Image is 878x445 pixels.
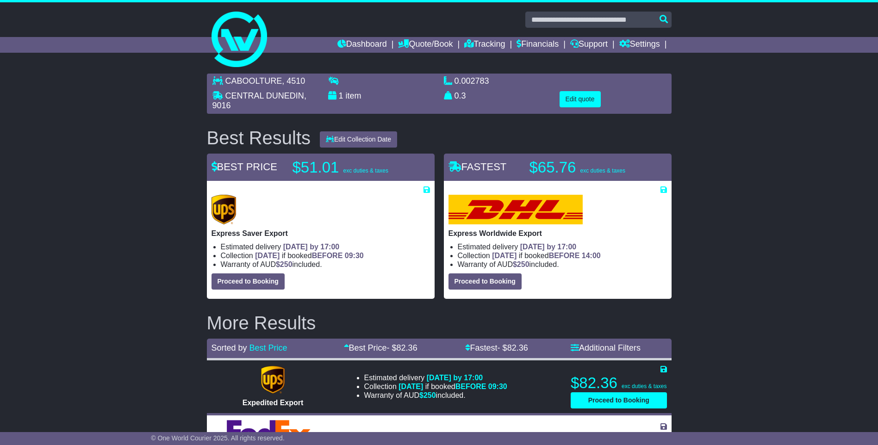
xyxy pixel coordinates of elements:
span: , 9016 [212,91,306,111]
span: 250 [280,260,293,268]
span: $ [419,391,436,399]
span: if booked [492,252,600,260]
li: Warranty of AUD included. [364,391,507,400]
span: Expedited Export [243,399,304,407]
span: 1 [339,91,343,100]
span: BEFORE [549,252,580,260]
span: 250 [517,260,529,268]
li: Collection [221,251,430,260]
span: if booked [399,383,507,390]
span: if booked [255,252,363,260]
span: CENTRAL DUNEDIN [225,91,304,100]
button: Edit quote [560,91,601,107]
span: exc duties & taxes [622,383,666,389]
a: Quote/Book [398,37,453,53]
p: Express Worldwide Export [448,229,667,238]
span: , 4510 [282,76,305,86]
li: Estimated delivery [221,242,430,251]
img: UPS (new): Expedited Export [261,366,284,394]
li: Warranty of AUD included. [458,260,667,269]
span: 09:30 [488,383,507,390]
li: Estimated delivery [364,431,483,439]
span: 82.36 [507,343,528,352]
button: Proceed to Booking [448,273,522,290]
span: BEST PRICE [212,161,277,173]
span: CABOOLTURE [225,76,282,86]
li: Estimated delivery [458,242,667,251]
p: $51.01 [293,158,408,177]
span: 0.002783 [455,76,489,86]
a: Best Price [249,343,287,352]
span: [DATE] by 17:00 [427,431,483,439]
li: Collection [458,251,667,260]
span: [DATE] [255,252,280,260]
span: [DATE] [399,383,423,390]
a: Fastest- $82.36 [465,343,528,352]
h2: More Results [207,313,672,333]
a: Support [570,37,608,53]
span: 0.3 [455,91,466,100]
span: [DATE] by 17:00 [427,374,483,382]
span: BEFORE [455,383,486,390]
span: © One World Courier 2025. All rights reserved. [151,434,285,442]
button: Proceed to Booking [212,273,285,290]
a: Settings [619,37,660,53]
span: [DATE] by 17:00 [520,243,577,251]
img: DHL: Express Worldwide Export [448,195,583,224]
span: Sorted by [212,343,247,352]
a: Dashboard [337,37,387,53]
a: Financials [517,37,559,53]
p: $65.76 [529,158,645,177]
span: exc duties & taxes [580,167,625,174]
span: $ [276,260,293,268]
span: [DATE] by 17:00 [283,243,340,251]
span: BEFORE [312,252,343,260]
span: - $ [387,343,417,352]
a: Tracking [464,37,505,53]
li: Estimated delivery [364,373,507,382]
span: item [346,91,361,100]
p: $82.36 [571,374,667,392]
button: Edit Collection Date [320,131,397,148]
span: $ [513,260,529,268]
span: exc duties & taxes [343,167,388,174]
button: Proceed to Booking [571,392,667,408]
span: - $ [498,343,528,352]
div: Best Results [202,128,316,148]
span: 14:00 [582,252,601,260]
li: Warranty of AUD included. [221,260,430,269]
span: [DATE] [492,252,517,260]
span: FASTEST [448,161,507,173]
a: Best Price- $82.36 [344,343,417,352]
span: 09:30 [345,252,364,260]
span: 82.36 [397,343,417,352]
p: Express Saver Export [212,229,430,238]
img: UPS (new): Express Saver Export [212,195,237,224]
a: Additional Filters [571,343,641,352]
li: Collection [364,382,507,391]
span: 250 [423,391,436,399]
